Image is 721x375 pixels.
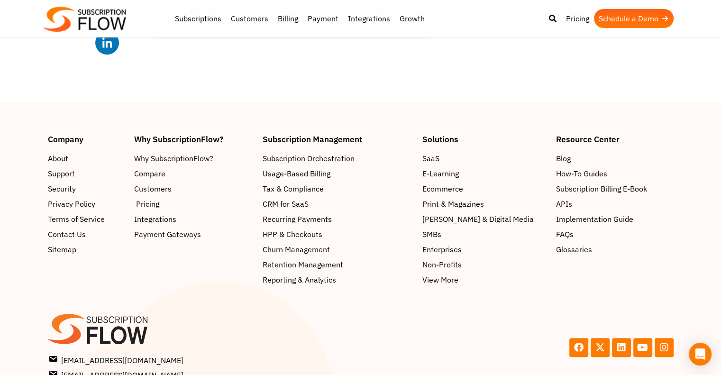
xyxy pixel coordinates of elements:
[263,244,413,255] a: Churn Management
[263,153,355,164] span: Subscription Orchestration
[48,168,125,179] a: Support
[136,198,159,210] span: Pricing
[556,153,673,164] a: Blog
[556,135,673,143] h4: Resource Center
[48,135,125,143] h4: Company
[263,183,413,194] a: Tax & Compliance
[134,183,253,194] a: Customers
[48,213,125,225] a: Terms of Service
[48,213,105,225] span: Terms of Service
[422,213,534,225] span: [PERSON_NAME] & Digital Media
[561,9,594,28] a: Pricing
[50,354,358,366] a: [EMAIL_ADDRESS][DOMAIN_NAME]
[48,153,125,164] a: About
[263,259,343,270] span: Retention Management
[134,229,201,240] span: Payment Gateways
[422,274,546,285] a: View More
[48,168,75,179] span: Support
[556,183,673,194] a: Subscription Billing E-Book
[48,229,125,240] a: Contact Us
[48,198,95,210] span: Privacy Policy
[263,213,332,225] span: Recurring Payments
[422,183,463,194] span: Ecommerce
[422,183,546,194] a: Ecommerce
[556,168,607,179] span: How-To Guides
[556,229,573,240] span: FAQs
[422,153,439,164] span: SaaS
[556,183,647,194] span: Subscription Billing E-Book
[263,229,322,240] span: HPP & Checkouts
[134,153,253,164] a: Why SubscriptionFlow?
[134,198,253,210] a: Pricing
[422,168,459,179] span: E-Learning
[43,7,126,32] img: Subscriptionflow
[422,259,462,270] span: Non-Profits
[422,198,484,210] span: Print & Magazines
[226,9,273,28] a: Customers
[134,229,253,240] a: Payment Gateways
[556,153,570,164] span: Blog
[263,135,413,143] h4: Subscription Management
[263,153,413,164] a: Subscription Orchestration
[134,153,213,164] span: Why SubscriptionFlow?
[134,168,253,179] a: Compare
[48,153,68,164] span: About
[422,168,546,179] a: E-Learning
[263,259,413,270] a: Retention Management
[263,274,336,285] span: Reporting & Analytics
[556,244,673,255] a: Glossaries
[263,244,330,255] span: Churn Management
[422,244,546,255] a: Enterprises
[263,213,413,225] a: Recurring Payments
[134,213,253,225] a: Integrations
[48,198,125,210] a: Privacy Policy
[343,9,395,28] a: Integrations
[422,259,546,270] a: Non-Profits
[48,183,125,194] a: Security
[134,183,172,194] span: Customers
[422,244,462,255] span: Enterprises
[556,198,673,210] a: APIs
[273,9,303,28] a: Billing
[422,135,546,143] h4: Solutions
[422,229,441,240] span: SMBs
[422,229,546,240] a: SMBs
[48,183,76,194] span: Security
[422,198,546,210] a: Print & Magazines
[422,274,458,285] span: View More
[556,229,673,240] a: FAQs
[395,9,429,28] a: Growth
[263,198,413,210] a: CRM for SaaS
[556,213,633,225] span: Implementation Guide
[556,168,673,179] a: How-To Guides
[48,244,76,255] span: Sitemap
[263,229,413,240] a: HPP & Checkouts
[422,153,546,164] a: SaaS
[170,9,226,28] a: Subscriptions
[422,213,546,225] a: [PERSON_NAME] & Digital Media
[263,168,413,179] a: Usage-Based Billing
[134,135,253,143] h4: Why SubscriptionFlow?
[689,343,712,366] div: Open Intercom Messenger
[556,213,673,225] a: Implementation Guide
[556,244,592,255] span: Glossaries
[48,229,86,240] span: Contact Us
[263,168,330,179] span: Usage-Based Billing
[303,9,343,28] a: Payment
[263,274,413,285] a: Reporting & Analytics
[48,314,147,344] img: SF-logo
[263,183,324,194] span: Tax & Compliance
[48,244,125,255] a: Sitemap
[556,198,572,210] span: APIs
[134,168,165,179] span: Compare
[50,354,183,366] span: [EMAIL_ADDRESS][DOMAIN_NAME]
[594,9,674,28] a: Schedule a Demo
[263,198,309,210] span: CRM for SaaS
[134,213,176,225] span: Integrations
